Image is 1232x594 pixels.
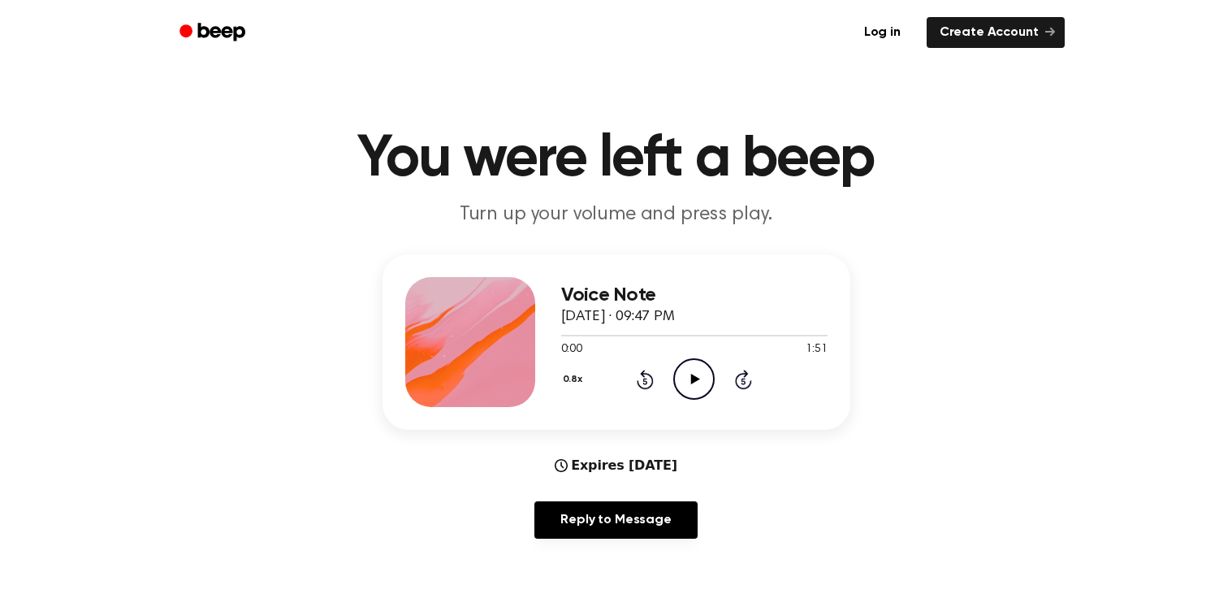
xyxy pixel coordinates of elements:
[806,341,827,358] span: 1:51
[305,202,928,228] p: Turn up your volume and press play.
[561,310,675,324] span: [DATE] · 09:47 PM
[848,14,917,51] a: Log in
[561,284,828,306] h3: Voice Note
[927,17,1065,48] a: Create Account
[561,341,582,358] span: 0:00
[561,366,589,393] button: 0.8x
[201,130,1032,189] h1: You were left a beep
[534,501,697,539] a: Reply to Message
[555,456,677,475] div: Expires [DATE]
[168,17,260,49] a: Beep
